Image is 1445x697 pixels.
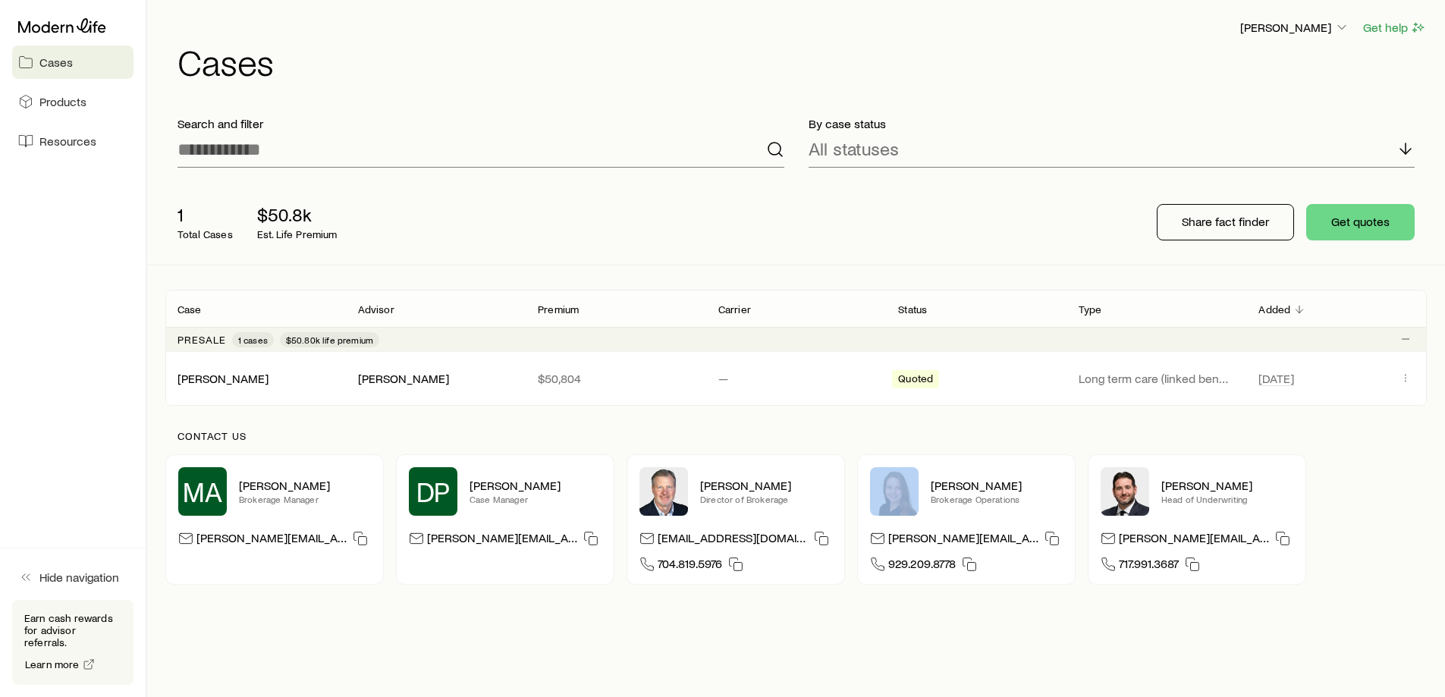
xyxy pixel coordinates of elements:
[358,303,394,316] p: Advisor
[1101,467,1149,516] img: Bryan Simmons
[1306,204,1415,240] button: Get quotes
[1161,493,1293,505] p: Head of Underwriting
[470,478,602,493] p: [PERSON_NAME]
[1239,19,1350,37] button: [PERSON_NAME]
[538,303,579,316] p: Premium
[470,493,602,505] p: Case Manager
[1240,20,1349,35] p: [PERSON_NAME]
[239,478,371,493] p: [PERSON_NAME]
[177,303,202,316] p: Case
[888,530,1038,551] p: [PERSON_NAME][EMAIL_ADDRESS][DOMAIN_NAME]
[718,303,751,316] p: Carrier
[25,659,80,670] span: Learn more
[888,556,956,576] span: 929.209.8778
[1161,478,1293,493] p: [PERSON_NAME]
[870,467,919,516] img: Ellen Wall
[183,476,222,507] span: MA
[1119,556,1179,576] span: 717.991.3687
[1362,19,1427,36] button: Get help
[639,467,688,516] img: Trey Wall
[1258,371,1294,386] span: [DATE]
[658,530,808,551] p: [EMAIL_ADDRESS][DOMAIN_NAME]
[39,570,119,585] span: Hide navigation
[12,124,134,158] a: Resources
[931,478,1063,493] p: [PERSON_NAME]
[809,116,1415,131] p: By case status
[12,560,134,594] button: Hide navigation
[658,556,722,576] span: 704.819.5976
[257,204,338,225] p: $50.8k
[1258,303,1290,316] p: Added
[39,94,86,109] span: Products
[427,530,577,551] p: [PERSON_NAME][EMAIL_ADDRESS][DOMAIN_NAME]
[177,228,233,240] p: Total Cases
[177,430,1415,442] p: Contact us
[700,493,832,505] p: Director of Brokerage
[1157,204,1294,240] button: Share fact finder
[700,478,832,493] p: [PERSON_NAME]
[177,43,1427,80] h1: Cases
[24,612,121,648] p: Earn cash rewards for advisor referrals.
[1079,303,1102,316] p: Type
[416,476,451,507] span: DP
[39,133,96,149] span: Resources
[177,204,233,225] p: 1
[358,371,449,387] div: [PERSON_NAME]
[196,530,347,551] p: [PERSON_NAME][EMAIL_ADDRESS][PERSON_NAME][DOMAIN_NAME]
[165,290,1427,406] div: Client cases
[177,334,226,346] p: Presale
[718,371,875,386] p: —
[12,46,134,79] a: Cases
[286,334,373,346] span: $50.80k life premium
[931,493,1063,505] p: Brokerage Operations
[12,85,134,118] a: Products
[1182,214,1269,229] p: Share fact finder
[898,372,933,388] span: Quoted
[177,371,269,385] a: [PERSON_NAME]
[898,303,927,316] p: Status
[177,371,269,387] div: [PERSON_NAME]
[12,600,134,685] div: Earn cash rewards for advisor referrals.Learn more
[257,228,338,240] p: Est. Life Premium
[538,371,694,386] p: $50,804
[239,493,371,505] p: Brokerage Manager
[177,116,784,131] p: Search and filter
[1079,371,1235,386] p: Long term care (linked benefit)
[238,334,268,346] span: 1 cases
[39,55,73,70] span: Cases
[809,138,899,159] p: All statuses
[1119,530,1269,551] p: [PERSON_NAME][EMAIL_ADDRESS][DOMAIN_NAME]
